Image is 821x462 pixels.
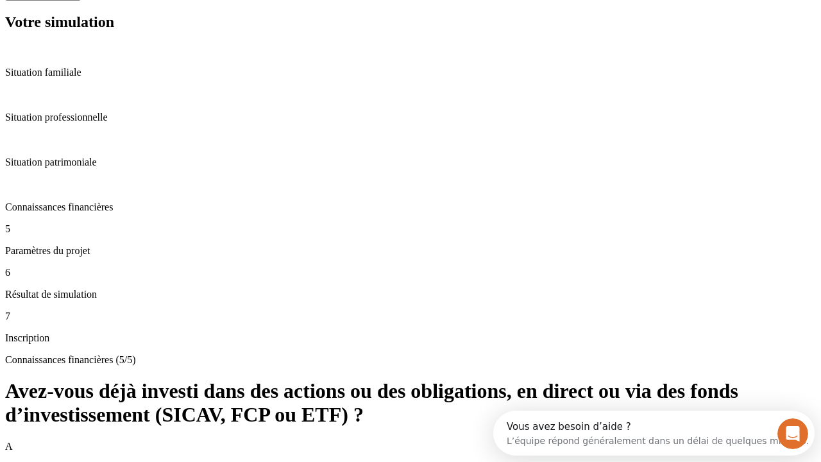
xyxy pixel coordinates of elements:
p: Connaissances financières [5,201,816,213]
div: L’équipe répond généralement dans un délai de quelques minutes. [13,21,316,35]
p: 5 [5,223,816,235]
iframe: Intercom live chat [777,418,808,449]
p: Résultat de simulation [5,289,816,300]
p: Situation professionnelle [5,112,816,123]
p: 7 [5,311,816,322]
p: Situation familiale [5,67,816,78]
iframe: Intercom live chat discovery launcher [493,411,815,456]
h1: Avez-vous déjà investi dans des actions ou des obligations, en direct ou via des fonds d’investis... [5,379,816,427]
p: 6 [5,267,816,278]
p: A [5,441,816,452]
div: Ouvrir le Messenger Intercom [5,5,353,40]
p: Inscription [5,332,816,344]
p: Situation patrimoniale [5,157,816,168]
h2: Votre simulation [5,13,816,31]
p: Connaissances financières (5/5) [5,354,816,366]
div: Vous avez besoin d’aide ? [13,11,316,21]
p: Paramètres du projet [5,245,816,257]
